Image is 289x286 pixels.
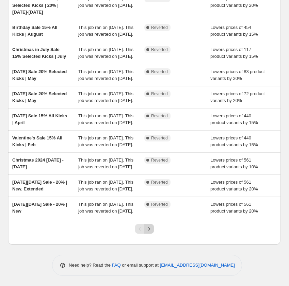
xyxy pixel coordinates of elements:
[12,91,67,103] span: [DATE] Sale 20% Selected Kicks | May
[151,135,168,141] span: Reverted
[210,69,265,81] span: Lowers prices of 83 product variants by 20%
[69,263,112,268] span: Need help? Read the
[78,25,133,37] span: This job ran on [DATE]. This job was reverted on [DATE].
[210,202,258,214] span: Lowers prices of 561 product variants by 20%
[12,135,62,147] span: Valentine's Sale 15% All Kicks | Feb
[78,47,133,59] span: This job ran on [DATE]. This job was reverted on [DATE].
[78,135,133,147] span: This job ran on [DATE]. This job was reverted on [DATE].
[78,69,133,81] span: This job ran on [DATE]. This job was reverted on [DATE].
[12,25,57,37] span: Birthday Sale 15% All Kicks | August
[121,263,160,268] span: or email support at
[210,47,258,59] span: Lowers prices of 117 product variants by 15%
[78,202,133,214] span: This job ran on [DATE]. This job was reverted on [DATE].
[151,157,168,163] span: Reverted
[12,180,67,191] span: [DATE][DATE] Sale - 20% | New, Extended
[12,69,67,81] span: [DATE] Sale 20% Selected Kicks | May
[12,202,67,214] span: [DATE][DATE] Sale - 20% | New
[78,113,133,125] span: This job ran on [DATE]. This job was reverted on [DATE].
[151,180,168,185] span: Reverted
[151,91,168,97] span: Reverted
[12,113,67,125] span: [DATE] Sale 15% All Kicks | April
[151,69,168,74] span: Reverted
[135,224,154,234] nav: Pagination
[210,113,258,125] span: Lowers prices of 440 product variants by 15%
[151,47,168,52] span: Reverted
[78,157,133,169] span: This job ran on [DATE]. This job was reverted on [DATE].
[210,180,258,191] span: Lowers prices of 561 product variants by 20%
[144,224,154,234] button: Next
[210,25,258,37] span: Lowers prices of 454 product variants by 15%
[210,91,265,103] span: Lowers prices of 72 product variants by 20%
[151,202,168,207] span: Reverted
[210,135,258,147] span: Lowers prices of 440 product variants by 15%
[210,157,258,169] span: Lowers prices of 561 product variants by 10%
[112,263,121,268] a: FAQ
[151,25,168,30] span: Reverted
[78,180,133,191] span: This job ran on [DATE]. This job was reverted on [DATE].
[12,157,64,169] span: Christmas 2024 [DATE] - [DATE]
[151,113,168,119] span: Reverted
[78,91,133,103] span: This job ran on [DATE]. This job was reverted on [DATE].
[12,47,66,59] span: Christmas in July Sale 15% Selected Kicks | July
[160,263,235,268] a: [EMAIL_ADDRESS][DOMAIN_NAME]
